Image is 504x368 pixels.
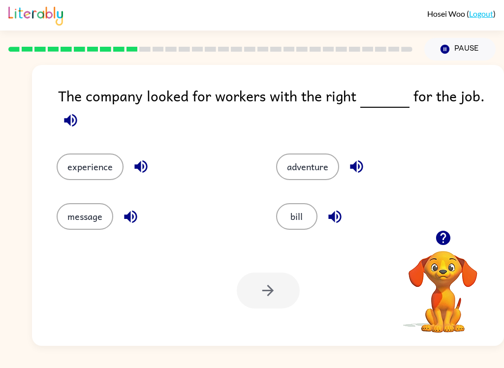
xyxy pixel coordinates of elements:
div: ( ) [427,9,496,18]
div: The company looked for workers with the right for the job. [58,85,504,134]
button: message [57,203,113,230]
span: Hosei Woo [427,9,467,18]
button: experience [57,153,124,180]
a: Logout [469,9,493,18]
video: Your browser must support playing .mp4 files to use Literably. Please try using another browser. [394,236,492,334]
button: adventure [276,153,339,180]
button: bill [276,203,317,230]
button: Pause [424,38,496,61]
img: Literably [8,4,63,26]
